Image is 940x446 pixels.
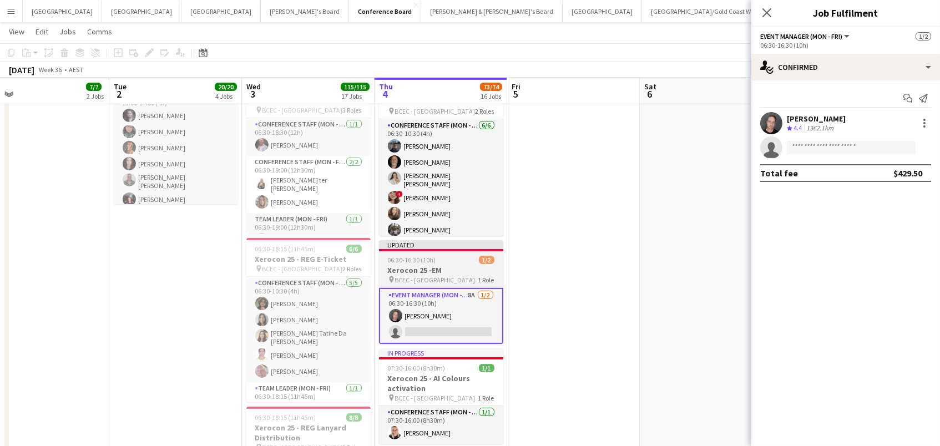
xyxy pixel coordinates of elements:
app-card-role: Team Leader (Mon - Fri)1/106:30-18:15 (11h45m) [246,382,371,420]
app-card-role: Conference Staff (Mon - Fri)6/606:30-10:30 (4h)[PERSON_NAME][PERSON_NAME][PERSON_NAME] [PERSON_NA... [379,119,503,241]
span: 1 Role [478,276,494,284]
app-job-card: Updated06:30-16:30 (10h)1/2Xerocon 25 -EM BCEC - [GEOGRAPHIC_DATA]1 RoleEvent Manager (Mon - Fri)... [379,240,503,344]
div: $429.50 [893,168,922,179]
button: [GEOGRAPHIC_DATA] [23,1,102,22]
div: 1362.1km [804,124,836,133]
span: Jobs [59,27,76,37]
button: [GEOGRAPHIC_DATA] [563,1,642,22]
h3: Xerocon 25 - AI Colours activation [379,373,503,393]
span: Tue [114,82,127,92]
span: 2 Roles [343,265,362,273]
span: 1/2 [479,256,494,264]
a: Jobs [55,24,80,39]
a: Edit [31,24,53,39]
span: Wed [246,82,261,92]
a: Comms [83,24,117,39]
div: [PERSON_NAME] [787,114,846,124]
span: 8/8 [346,413,362,422]
div: Updated [379,240,503,249]
button: [GEOGRAPHIC_DATA] [181,1,261,22]
h3: Xerocon 25 - REG Lanyard Distribution [246,423,371,443]
span: View [9,27,24,37]
div: 17 Jobs [341,92,369,100]
app-job-card: Updated06:30-14:30 (8h)7/7Xerocon 25 - REG Wristbands BCEC - [GEOGRAPHIC_DATA]2 RolesConference S... [379,72,503,236]
span: 07:30-16:00 (8h30m) [388,364,446,372]
app-job-card: 13:00-17:00 (4h)8/8Xerocon 25 - Lead Training & Walkthrough BCEC - [GEOGRAPHIC_DATA]2 RolesConfer... [114,40,238,204]
span: 4.4 [794,124,802,132]
app-card-role: Conference Staff (Mon - Fri)2/206:30-19:00 (12h30m)[PERSON_NAME] ter [PERSON_NAME][PERSON_NAME] [246,156,371,213]
div: AEST [69,65,83,74]
span: 7/7 [86,83,102,91]
div: 4 Jobs [215,92,236,100]
span: 3 Roles [343,106,362,114]
button: [PERSON_NAME]'s Board [261,1,349,22]
button: Event Manager (Mon - Fri) [760,32,851,40]
span: BCEC - [GEOGRAPHIC_DATA] [395,276,476,284]
h3: Xerocon 25 - REG E-Ticket [246,254,371,264]
app-card-role: Conference Staff (Mon - Fri)1/107:30-16:00 (8h30m)[PERSON_NAME] [379,406,503,444]
span: Edit [36,27,48,37]
button: [GEOGRAPHIC_DATA]/Gold Coast Winter [642,1,774,22]
div: 06:30-16:30 (10h) [760,41,931,49]
div: [DATE] [9,64,34,75]
span: 115/115 [341,83,370,91]
span: 2 [112,88,127,100]
div: 16 Jobs [481,92,502,100]
span: 2 Roles [476,107,494,115]
div: In progress [379,348,503,357]
button: [GEOGRAPHIC_DATA] [102,1,181,22]
app-card-role: Conference Staff (Mon - Fri)5/506:30-10:30 (4h)[PERSON_NAME][PERSON_NAME][PERSON_NAME] Tatine Da ... [246,277,371,382]
span: ! [396,191,403,197]
span: Thu [379,82,393,92]
span: 1/1 [479,364,494,372]
span: 5 [510,88,520,100]
button: [PERSON_NAME] & [PERSON_NAME]'s Board [421,1,563,22]
app-card-role: Team Leader (Mon - Fri)1/106:30-19:00 (12h30m) [246,213,371,251]
div: Confirmed [751,54,940,80]
div: 2 Jobs [87,92,104,100]
span: Event Manager (Mon - Fri) [760,32,842,40]
app-job-card: 06:30-18:15 (11h45m)6/6Xerocon 25 - REG E-Ticket BCEC - [GEOGRAPHIC_DATA]2 RolesConference Staff ... [246,238,371,402]
app-card-role: Conference Staff (Mon - Fri)1/106:30-18:30 (12h)[PERSON_NAME] [246,118,371,156]
span: 4 [377,88,393,100]
span: 1 Role [478,394,494,402]
span: BCEC - [GEOGRAPHIC_DATA] [395,394,476,402]
app-card-role: Event Manager (Mon - Fri)8A1/206:30-16:30 (10h)[PERSON_NAME] [379,288,503,344]
span: 20/20 [215,83,237,91]
app-job-card: 06:30-19:00 (12h30m)4/4Xerocon 25 - Pickle Ball Activation BCEC - [GEOGRAPHIC_DATA]3 RolesConfere... [246,69,371,234]
span: 06:30-18:15 (11h45m) [255,245,316,253]
span: 06:30-16:30 (10h) [388,256,436,264]
span: BCEC - [GEOGRAPHIC_DATA] [262,106,343,114]
span: 06:30-18:15 (11h45m) [255,413,316,422]
span: BCEC - [GEOGRAPHIC_DATA] [395,107,476,115]
button: Conference Board [349,1,421,22]
app-job-card: In progress07:30-16:00 (8h30m)1/1Xerocon 25 - AI Colours activation BCEC - [GEOGRAPHIC_DATA]1 Rol... [379,348,503,444]
span: Comms [87,27,112,37]
span: 6/6 [346,245,362,253]
h3: Job Fulfilment [751,6,940,20]
a: View [4,24,29,39]
span: Week 36 [37,65,64,74]
div: Total fee [760,168,798,179]
span: Sat [644,82,656,92]
span: Fri [512,82,520,92]
span: BCEC - [GEOGRAPHIC_DATA] [262,265,343,273]
span: 1/2 [916,32,931,40]
app-card-role: Conference Staff (Mon - Fri)6/613:00-17:00 (4h)[PERSON_NAME][PERSON_NAME][PERSON_NAME][PERSON_NAM... [114,89,238,210]
span: 73/74 [480,83,502,91]
span: 3 [245,88,261,100]
h3: Xerocon 25 -EM [379,265,503,275]
span: 6 [643,88,656,100]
